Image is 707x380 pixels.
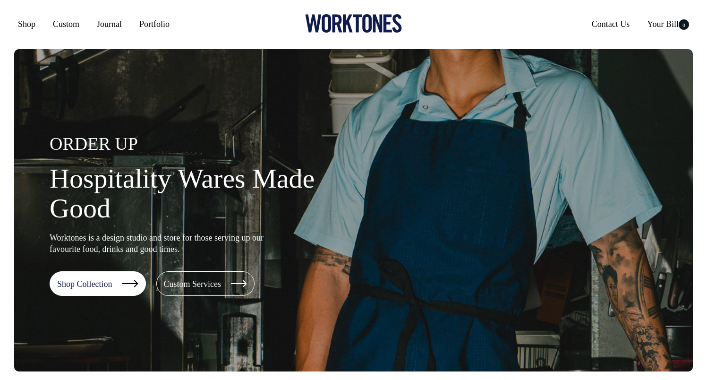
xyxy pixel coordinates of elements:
[50,271,146,296] a: Shop Collection
[643,16,693,33] a: Your Bill0
[50,134,352,154] h4: ORDER UP
[136,16,173,33] a: Portfolio
[50,164,352,224] h1: Hospitality Wares Made Good
[93,16,126,33] a: Journal
[49,16,83,33] a: Custom
[14,16,39,33] a: Shop
[588,16,634,33] a: Contact Us
[679,19,689,30] span: 0
[50,232,264,255] p: Worktones is a design studio and store for those serving up our favourite food, drinks and good t...
[156,271,255,296] a: Custom Services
